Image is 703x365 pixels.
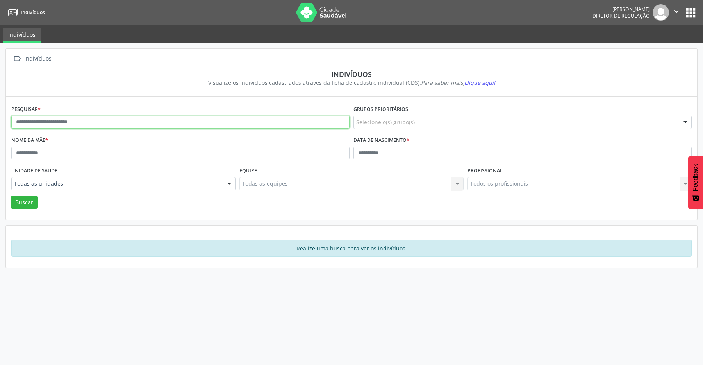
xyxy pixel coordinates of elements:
label: Equipe [239,165,257,177]
button: apps [684,6,698,20]
label: Data de nascimento [353,134,409,147]
span: clique aqui! [464,79,495,86]
label: Pesquisar [11,104,41,116]
div: Visualize os indivíduos cadastrados através da ficha de cadastro individual (CDS). [17,79,686,87]
div: [PERSON_NAME] [592,6,650,13]
span: Diretor de regulação [592,13,650,19]
button:  [669,4,684,21]
span: Todas as unidades [14,180,219,188]
img: img [653,4,669,21]
div: Realize uma busca para ver os indivíduos. [11,240,692,257]
span: Feedback [692,164,699,191]
a: Indivíduos [5,6,45,19]
i:  [11,53,23,64]
i: Para saber mais, [421,79,495,86]
label: Unidade de saúde [11,165,57,177]
span: Indivíduos [21,9,45,16]
span: Selecione o(s) grupo(s) [356,118,415,126]
a: Indivíduos [3,28,41,43]
div: Indivíduos [23,53,53,64]
label: Nome da mãe [11,134,48,147]
a:  Indivíduos [11,53,53,64]
button: Feedback - Mostrar pesquisa [688,156,703,209]
label: Profissional [467,165,503,177]
div: Indivíduos [17,70,686,79]
button: Buscar [11,196,38,209]
i:  [672,7,681,16]
label: Grupos prioritários [353,104,408,116]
